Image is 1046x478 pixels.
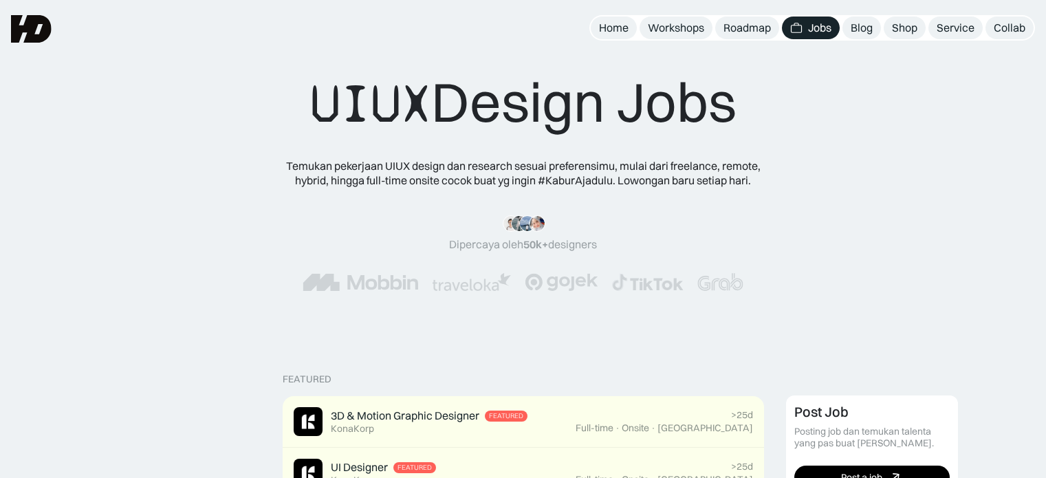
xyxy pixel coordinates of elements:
[283,373,331,385] div: Featured
[648,21,704,35] div: Workshops
[985,17,1034,39] a: Collab
[657,422,753,434] div: [GEOGRAPHIC_DATA]
[892,21,917,35] div: Shop
[640,17,712,39] a: Workshops
[851,21,873,35] div: Blog
[310,69,737,137] div: Design Jobs
[599,21,629,35] div: Home
[276,159,771,188] div: Temukan pekerjaan UIUX design dan research sesuai preferensimu, mulai dari freelance, remote, hyb...
[723,21,771,35] div: Roadmap
[331,409,479,423] div: 3D & Motion Graphic Designer
[449,237,597,252] div: Dipercaya oleh designers
[884,17,926,39] a: Shop
[794,426,950,449] div: Posting job dan temukan talenta yang pas buat [PERSON_NAME].
[928,17,983,39] a: Service
[994,21,1025,35] div: Collab
[576,422,613,434] div: Full-time
[489,412,523,420] div: Featured
[397,464,432,472] div: Featured
[808,21,831,35] div: Jobs
[591,17,637,39] a: Home
[615,422,620,434] div: ·
[782,17,840,39] a: Jobs
[331,460,388,475] div: UI Designer
[651,422,656,434] div: ·
[731,409,753,421] div: >25d
[283,396,764,448] a: Job Image3D & Motion Graphic DesignerFeaturedKonaKorp>25dFull-time·Onsite·[GEOGRAPHIC_DATA]
[331,423,374,435] div: KonaKorp
[842,17,881,39] a: Blog
[294,407,323,436] img: Job Image
[794,404,849,420] div: Post Job
[622,422,649,434] div: Onsite
[731,461,753,472] div: >25d
[310,71,431,137] span: UIUX
[523,237,548,251] span: 50k+
[715,17,779,39] a: Roadmap
[937,21,974,35] div: Service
